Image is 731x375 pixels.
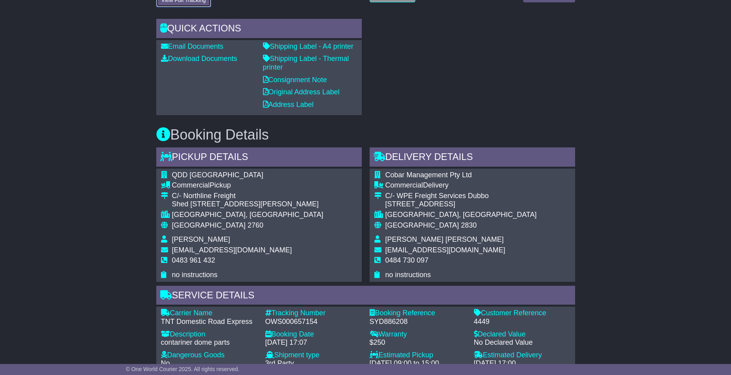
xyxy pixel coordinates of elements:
div: Description [161,330,257,339]
div: Pickup [172,181,324,190]
span: 2830 [461,221,477,229]
a: Shipping Label - Thermal printer [263,55,349,71]
div: [GEOGRAPHIC_DATA], [GEOGRAPHIC_DATA] [385,211,537,219]
div: OWS000657154 [265,318,362,326]
span: [EMAIL_ADDRESS][DOMAIN_NAME] [385,246,505,254]
div: Service Details [156,286,575,307]
div: Declared Value [474,330,570,339]
span: No [161,359,170,367]
div: Estimated Delivery [474,351,570,360]
div: Pickup Details [156,147,362,169]
div: 4449 [474,318,570,326]
span: 3rd Party [265,359,294,367]
div: Estimated Pickup [370,351,466,360]
a: Download Documents [161,55,237,63]
span: no instructions [172,271,218,279]
span: [GEOGRAPHIC_DATA] [385,221,459,229]
span: [GEOGRAPHIC_DATA] [172,221,246,229]
div: SYD886208 [370,318,466,326]
div: [DATE] 17:00 [474,359,570,368]
div: Tracking Number [265,309,362,318]
div: Delivery Details [370,147,575,169]
span: QDD [GEOGRAPHIC_DATA] [172,171,263,179]
span: © One World Courier 2025. All rights reserved. [126,366,240,372]
div: Booking Reference [370,309,466,318]
span: no instructions [385,271,431,279]
span: Cobar Management Pty Ltd [385,171,472,179]
span: 0483 961 432 [172,256,215,264]
div: Customer Reference [474,309,570,318]
span: 2760 [248,221,263,229]
div: $250 [370,338,466,347]
div: [DATE] 09:00 to 15:00 [370,359,466,368]
span: [EMAIL_ADDRESS][DOMAIN_NAME] [172,246,292,254]
span: [PERSON_NAME] [PERSON_NAME] [385,235,504,243]
div: Booking Date [265,330,362,339]
span: 0484 730 097 [385,256,429,264]
div: [DATE] 17:07 [265,338,362,347]
div: Carrier Name [161,309,257,318]
div: contariner dome parts [161,338,257,347]
div: C/- WPE Freight Services Dubbo [385,192,537,200]
div: TNT Domestic Road Express [161,318,257,326]
div: No Declared Value [474,338,570,347]
div: C/- Northline Freight [172,192,324,200]
span: Commercial [172,181,210,189]
div: Warranty [370,330,466,339]
h3: Booking Details [156,127,575,143]
span: Commercial [385,181,423,189]
div: Delivery [385,181,537,190]
div: Shed [STREET_ADDRESS][PERSON_NAME] [172,200,324,209]
span: [PERSON_NAME] [172,235,230,243]
a: Address Label [263,101,314,108]
div: Dangerous Goods [161,351,257,360]
a: Email Documents [161,42,224,50]
div: [STREET_ADDRESS] [385,200,537,209]
a: Original Address Label [263,88,340,96]
a: Shipping Label - A4 printer [263,42,353,50]
div: Shipment type [265,351,362,360]
a: Consignment Note [263,76,327,84]
div: [GEOGRAPHIC_DATA], [GEOGRAPHIC_DATA] [172,211,324,219]
div: Quick Actions [156,19,362,40]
